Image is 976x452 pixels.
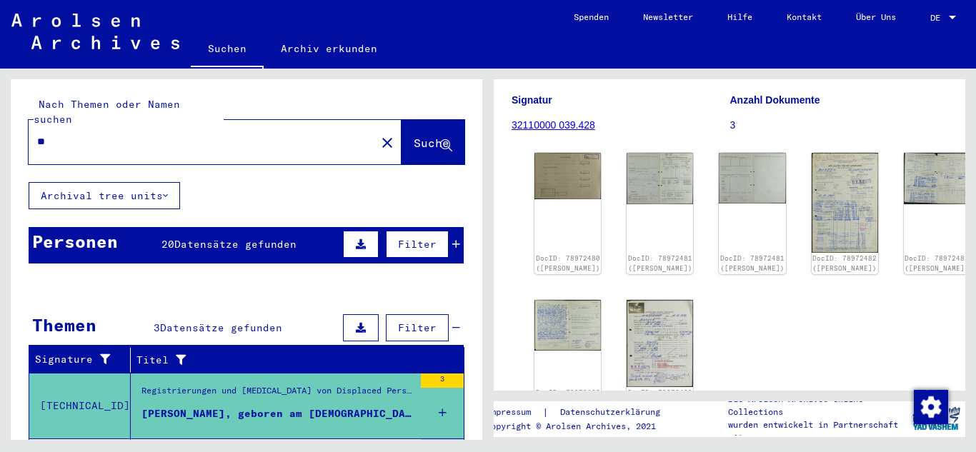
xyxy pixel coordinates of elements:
button: Suche [402,120,464,164]
a: DocID: 78972481 ([PERSON_NAME]) [628,254,692,272]
mat-label: Nach Themen oder Namen suchen [34,98,180,126]
p: Copyright © Arolsen Archives, 2021 [486,420,677,433]
button: Clear [373,128,402,156]
b: Anzahl Dokumente [730,94,820,106]
a: DocID: 78972482 ([PERSON_NAME]) [905,254,969,272]
p: Die Arolsen Archives Online-Collections [728,393,907,418]
img: 002.jpg [904,153,970,204]
a: 32110000 039.428 [512,119,595,131]
a: DocID: 78972482 ([PERSON_NAME]) [536,388,600,406]
p: wurden entwickelt in Partnerschaft mit [728,418,907,444]
img: 004.jpg [534,300,601,351]
a: DocID: 78972481 ([PERSON_NAME]) [720,254,785,272]
b: Signatur [512,94,552,106]
img: Zustimmung ändern [914,390,948,424]
img: yv_logo.png [910,401,963,436]
img: 005.jpg [627,300,693,387]
a: Impressum [486,405,542,420]
div: | [486,405,677,420]
a: DocID: 78972482 ([PERSON_NAME]) [628,388,692,406]
div: Titel [136,353,436,368]
p: 3 [730,118,948,133]
button: Archival tree units [29,182,180,209]
span: Suche [414,136,449,150]
span: DE [930,13,946,23]
img: 001.jpg [627,153,693,204]
div: Registrierungen und [MEDICAL_DATA] von Displaced Persons, Kindern und Vermissten > Unterstützungs... [141,384,414,404]
div: Titel [136,348,450,371]
img: 001.jpg [812,153,878,252]
div: Personen [32,228,118,254]
a: Archiv erkunden [264,31,394,66]
img: Arolsen_neg.svg [11,14,179,49]
a: DocID: 78972480 ([PERSON_NAME]) [536,254,600,272]
div: Signature [35,352,119,367]
button: Filter [386,231,449,258]
span: Filter [398,238,437,251]
img: 002.jpg [719,153,785,204]
div: Signature [35,348,134,371]
img: 001.jpg [534,153,601,199]
span: 20 [161,238,174,251]
mat-icon: close [379,134,396,151]
a: DocID: 78972482 ([PERSON_NAME]) [812,254,877,272]
a: Datenschutzerklärung [549,405,677,420]
button: Filter [386,314,449,341]
span: Datensätze gefunden [174,238,297,251]
a: Suchen [191,31,264,69]
span: Filter [398,321,437,334]
div: [PERSON_NAME], geboren am [DEMOGRAPHIC_DATA], geboren in [GEOGRAPHIC_DATA] [141,406,414,421]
